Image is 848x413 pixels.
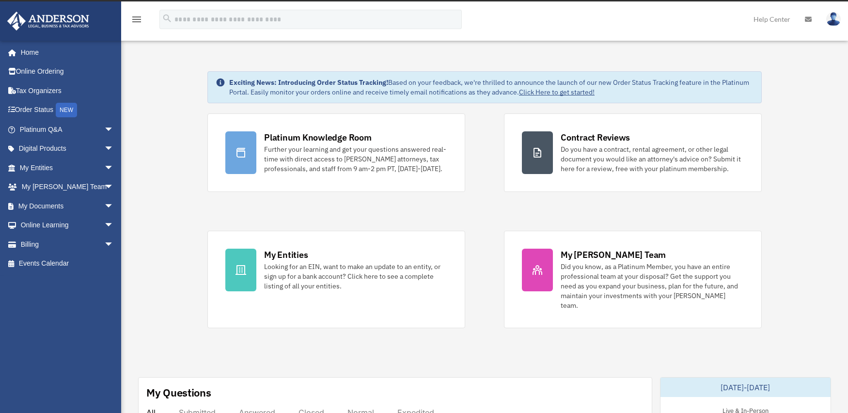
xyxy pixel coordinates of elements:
[7,100,128,120] a: Order StatusNEW
[146,385,211,400] div: My Questions
[162,13,173,24] i: search
[660,378,831,397] div: [DATE]-[DATE]
[7,254,128,273] a: Events Calendar
[7,43,124,62] a: Home
[7,216,128,235] a: Online Learningarrow_drop_down
[561,262,744,310] div: Did you know, as a Platinum Member, you have an entire professional team at your disposal? Get th...
[4,12,92,31] img: Anderson Advisors Platinum Portal
[264,131,372,143] div: Platinum Knowledge Room
[264,262,447,291] div: Looking for an EIN, want to make an update to an entity, or sign up for a bank account? Click her...
[7,196,128,216] a: My Documentsarrow_drop_down
[7,158,128,177] a: My Entitiesarrow_drop_down
[104,235,124,254] span: arrow_drop_down
[207,113,465,192] a: Platinum Knowledge Room Further your learning and get your questions answered real-time with dire...
[264,249,308,261] div: My Entities
[7,120,128,139] a: Platinum Q&Aarrow_drop_down
[104,120,124,140] span: arrow_drop_down
[561,131,630,143] div: Contract Reviews
[7,235,128,254] a: Billingarrow_drop_down
[104,158,124,178] span: arrow_drop_down
[7,62,128,81] a: Online Ordering
[207,231,465,328] a: My Entities Looking for an EIN, want to make an update to an entity, or sign up for a bank accoun...
[229,78,388,87] strong: Exciting News: Introducing Order Status Tracking!
[104,216,124,236] span: arrow_drop_down
[519,88,595,96] a: Click Here to get started!
[104,196,124,216] span: arrow_drop_down
[229,78,754,97] div: Based on your feedback, we're thrilled to announce the launch of our new Order Status Tracking fe...
[131,17,142,25] a: menu
[104,177,124,197] span: arrow_drop_down
[504,113,762,192] a: Contract Reviews Do you have a contract, rental agreement, or other legal document you would like...
[104,139,124,159] span: arrow_drop_down
[826,12,841,26] img: User Pic
[504,231,762,328] a: My [PERSON_NAME] Team Did you know, as a Platinum Member, you have an entire professional team at...
[264,144,447,174] div: Further your learning and get your questions answered real-time with direct access to [PERSON_NAM...
[131,14,142,25] i: menu
[561,144,744,174] div: Do you have a contract, rental agreement, or other legal document you would like an attorney's ad...
[7,81,128,100] a: Tax Organizers
[561,249,666,261] div: My [PERSON_NAME] Team
[7,177,128,197] a: My [PERSON_NAME] Teamarrow_drop_down
[7,139,128,159] a: Digital Productsarrow_drop_down
[56,103,77,117] div: NEW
